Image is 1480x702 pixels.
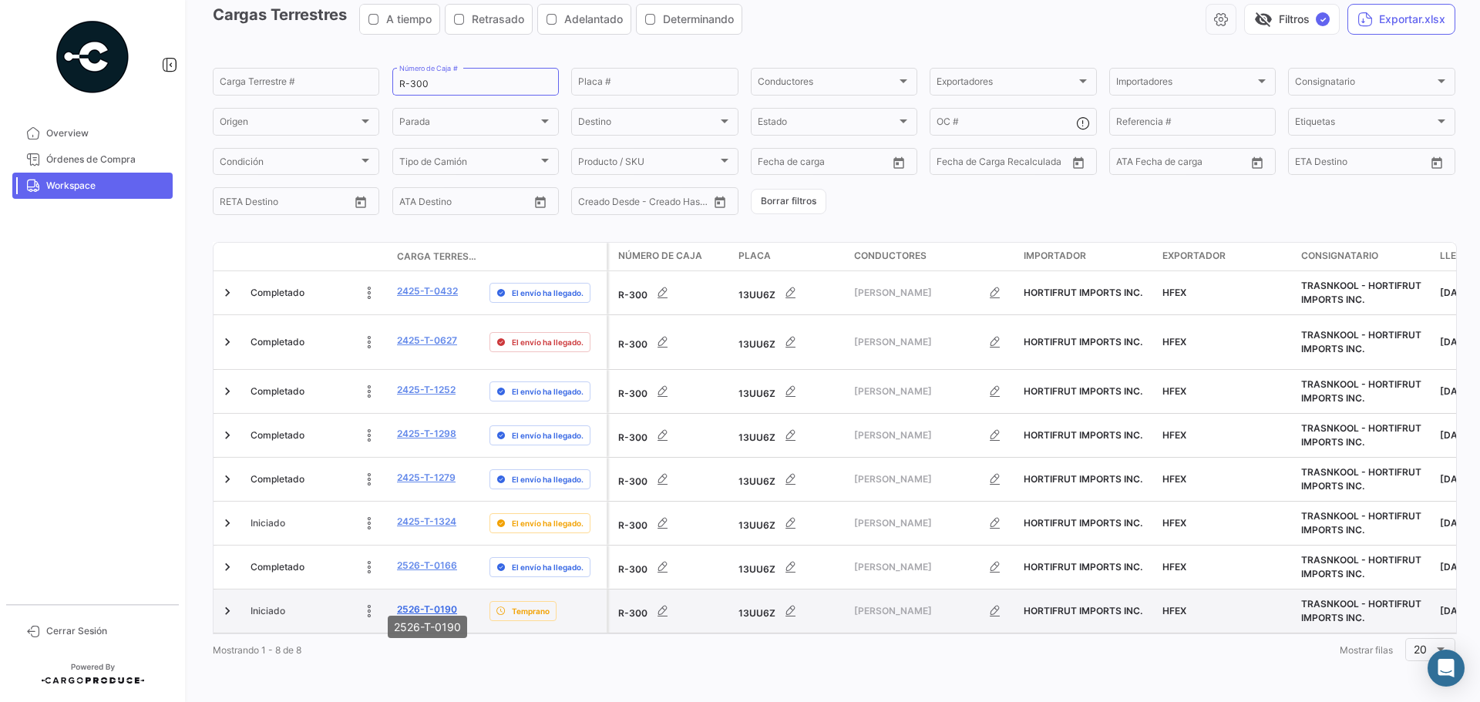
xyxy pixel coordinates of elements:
[397,515,456,529] a: 2425-T-1324
[391,244,483,270] datatable-header-cell: Carga Terrestre #
[618,277,726,308] div: R-300
[251,472,304,486] span: Completado
[1301,378,1421,404] span: TRASNKOOL - HORTIFRUT IMPORTS INC.
[618,249,702,263] span: Número de Caja
[618,508,726,539] div: R-300
[1301,329,1421,354] span: TRASNKOOL - HORTIFRUT IMPORTS INC.
[1024,249,1086,263] span: Importador
[854,472,980,486] span: [PERSON_NAME]
[738,376,842,407] div: 13UU6Z
[46,179,166,193] span: Workspace
[1301,554,1421,579] span: TRASNKOOL - HORTIFRUT IMPORTS INC.
[46,153,166,166] span: Órdenes de Compra
[1024,385,1142,397] span: HORTIFRUT IMPORTS INC.
[1024,517,1142,529] span: HORTIFRUT IMPORTS INC.
[213,644,301,656] span: Mostrando 1 - 8 de 8
[529,190,552,213] button: Open calendar
[738,552,842,583] div: 13UU6Z
[220,198,247,209] input: Desde
[220,159,358,170] span: Condición
[751,189,826,214] button: Borrar filtros
[512,605,550,617] span: Temprano
[1017,243,1156,270] datatable-header-cell: Importador
[397,427,456,441] a: 2425-T-1298
[1162,249,1226,263] span: Exportador
[1162,336,1186,348] span: HFEX
[796,159,858,170] input: Hasta
[251,335,304,349] span: Completado
[349,190,372,213] button: Open calendar
[1162,605,1186,616] span: HFEX
[512,517,584,529] span: El envío ha llegado.
[220,384,235,399] a: Expand/Collapse Row
[1428,650,1465,687] div: Abrir Intercom Messenger
[46,624,166,638] span: Cerrar Sesión
[1316,12,1330,26] span: ✓
[1301,280,1421,305] span: TRASNKOOL - HORTIFRUT IMPORTS INC.
[854,335,980,349] span: [PERSON_NAME]
[397,334,457,348] a: 2425-T-0627
[220,472,235,487] a: Expand/Collapse Row
[1340,644,1393,656] span: Mostrar filas
[738,464,842,495] div: 13UU6Z
[1295,79,1434,89] span: Consignatario
[854,249,927,263] span: Conductores
[12,173,173,199] a: Workspace
[618,420,726,451] div: R-300
[618,327,726,358] div: R-300
[854,560,980,574] span: [PERSON_NAME]
[1067,151,1090,174] button: Open calendar
[1024,336,1142,348] span: HORTIFRUT IMPORTS INC.
[251,428,304,442] span: Completado
[564,12,623,27] span: Adelantado
[578,119,717,129] span: Destino
[512,429,584,442] span: El envío ha llegado.
[1246,151,1269,174] button: Open calendar
[758,119,896,129] span: Estado
[1024,561,1142,573] span: HORTIFRUT IMPORTS INC.
[512,561,584,573] span: El envío ha llegado.
[738,420,842,451] div: 13UU6Z
[1024,287,1142,298] span: HORTIFRUT IMPORTS INC.
[618,376,726,407] div: R-300
[646,198,708,209] input: Creado Hasta
[213,4,747,35] h3: Cargas Terrestres
[472,12,524,27] span: Retrasado
[1295,119,1434,129] span: Etiquetas
[1334,159,1395,170] input: Hasta
[1174,159,1236,170] input: ATA Hasta
[738,596,842,626] div: 13UU6Z
[1162,517,1186,529] span: HFEX
[1425,151,1448,174] button: Open calendar
[854,428,980,442] span: [PERSON_NAME]
[578,159,717,170] span: Producto / SKU
[220,603,235,619] a: Expand/Collapse Row
[1162,287,1186,298] span: HFEX
[732,243,848,270] datatable-header-cell: Placa
[609,243,732,270] datatable-header-cell: Número de Caja
[244,250,391,263] datatable-header-cell: Estado
[1116,159,1163,170] input: ATA Desde
[397,383,456,397] a: 2425-T-1252
[399,119,538,129] span: Parada
[46,126,166,140] span: Overview
[512,473,584,485] span: El envío ha llegado.
[258,198,320,209] input: Hasta
[637,5,742,34] button: Determinando
[1024,605,1142,616] span: HORTIFRUT IMPORTS INC.
[251,604,285,618] span: Iniciado
[738,327,842,358] div: 13UU6Z
[220,119,358,129] span: Origen
[1244,4,1340,35] button: visibility_offFiltros✓
[483,250,607,263] datatable-header-cell: Delay Status
[512,287,584,299] span: El envío ha llegado.
[578,198,635,209] input: Creado Desde
[1116,79,1255,89] span: Importadores
[708,190,732,213] button: Open calendar
[251,385,304,398] span: Completado
[1024,429,1142,441] span: HORTIFRUT IMPORTS INC.
[397,559,457,573] a: 2526-T-0166
[758,79,896,89] span: Conductores
[1162,473,1186,485] span: HFEX
[738,508,842,539] div: 13UU6Z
